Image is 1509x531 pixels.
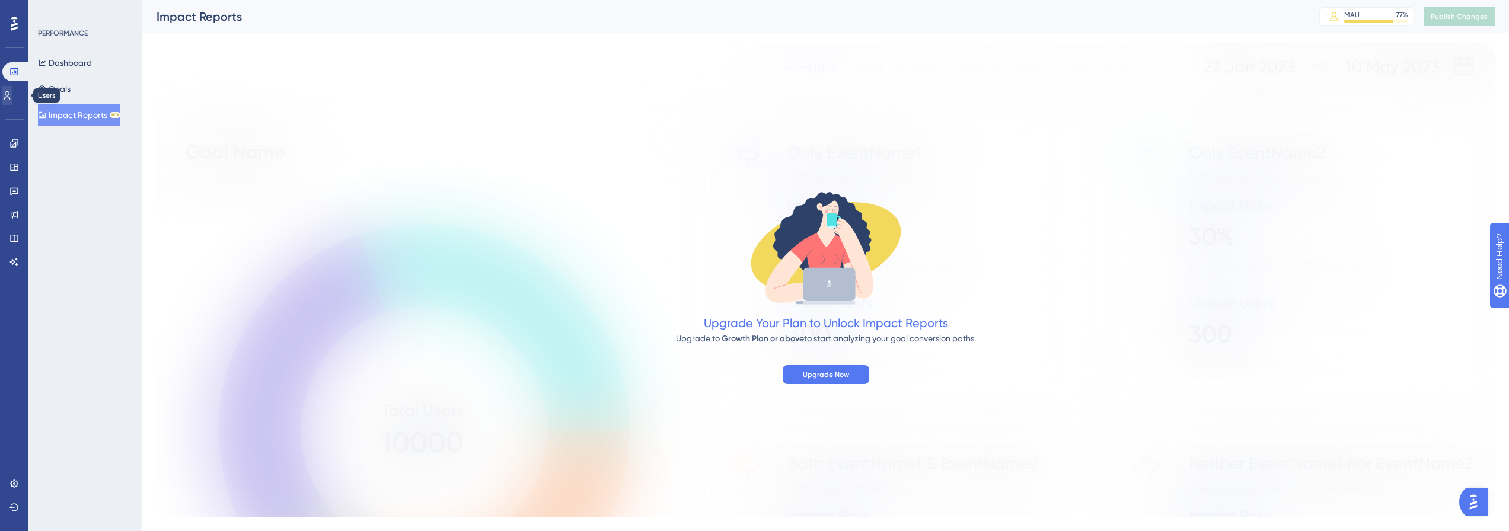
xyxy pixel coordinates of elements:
[722,334,804,344] span: Growth Plan or above
[38,104,120,126] button: Impact ReportsBETA
[110,112,120,118] div: BETA
[157,8,1290,25] div: Impact Reports
[1459,484,1495,520] iframe: UserGuiding AI Assistant Launcher
[704,316,948,330] span: Upgrade Your Plan to Unlock Impact Reports
[1344,10,1360,20] div: MAU
[28,3,74,17] span: Need Help?
[1396,10,1408,20] div: 77 %
[676,334,976,343] span: Upgrade to to start analyzing your goal conversion paths.
[783,365,869,384] button: Upgrade Now
[38,28,88,38] div: PERFORMANCE
[38,78,71,100] button: Goals
[1424,7,1495,26] button: Publish Changes
[1431,12,1488,21] span: Publish Changes
[803,370,849,379] span: Upgrade Now
[38,52,92,73] button: Dashboard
